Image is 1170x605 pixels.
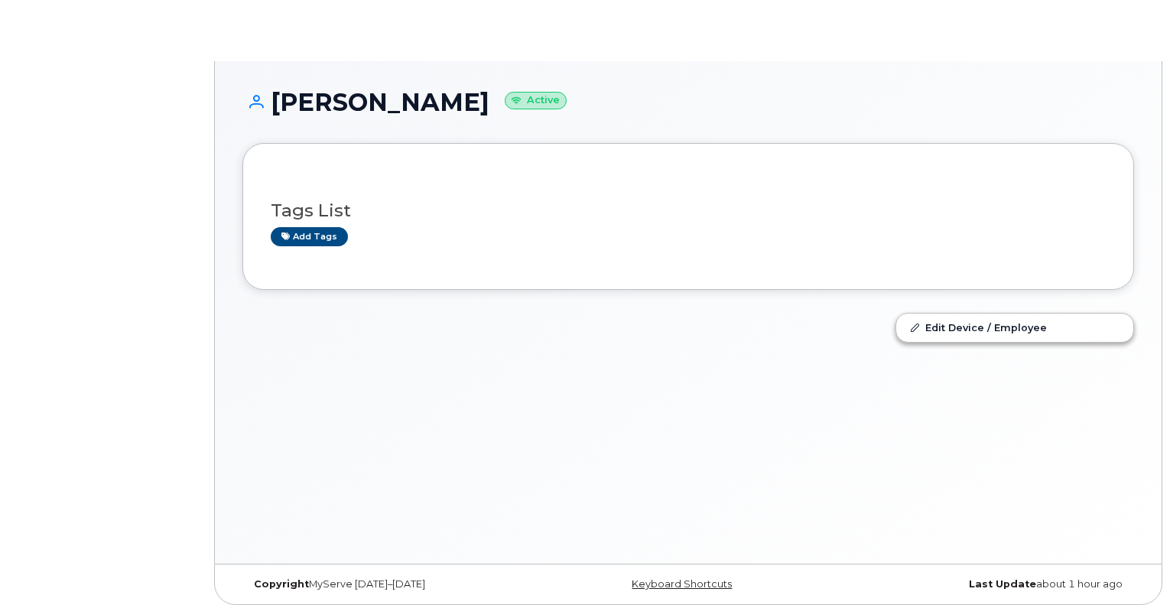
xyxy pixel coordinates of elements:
[505,92,567,109] small: Active
[632,578,732,590] a: Keyboard Shortcuts
[837,578,1134,590] div: about 1 hour ago
[242,578,540,590] div: MyServe [DATE]–[DATE]
[254,578,309,590] strong: Copyright
[271,201,1106,220] h3: Tags List
[242,89,1134,115] h1: [PERSON_NAME]
[969,578,1036,590] strong: Last Update
[896,314,1133,341] a: Edit Device / Employee
[271,227,348,246] a: Add tags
